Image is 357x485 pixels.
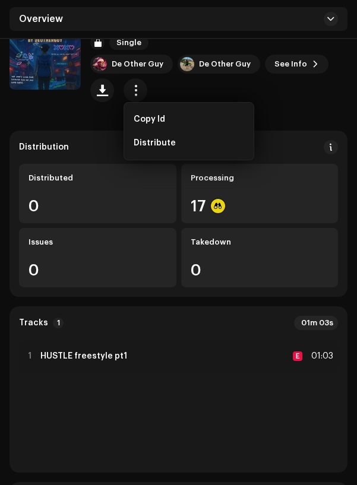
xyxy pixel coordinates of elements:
div: De Other Guy [112,59,163,69]
div: De Other Guy [199,59,251,69]
div: Takedown [191,237,329,247]
img: f164f6a0-a8f4-4b70-8335-70fe141947a8 [10,18,81,90]
div: E [293,351,302,361]
span: See Info [274,52,307,76]
span: Single [109,36,149,50]
div: Issues [29,237,167,247]
div: 01m 03s [294,316,338,330]
img: 340e05f3-7e2d-44b3-ab73-1a8586817ec7 [180,57,194,71]
div: Distributed [29,173,167,183]
span: Distribute [134,138,176,148]
div: Processing [191,173,329,183]
span: Overview [19,14,63,24]
div: 01:03 [307,349,333,363]
span: Copy Id [134,115,165,124]
div: Distribution [19,142,69,152]
strong: HUSTLE freestyle pt1 [40,351,127,361]
strong: Tracks [19,318,48,328]
img: 19fff061-29ce-4ac0-aa6d-6fcbddfb68ec [93,57,107,71]
p-badge: 1 [53,318,64,328]
button: See Info [265,55,328,74]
